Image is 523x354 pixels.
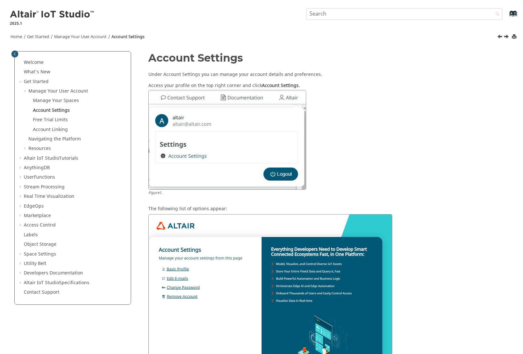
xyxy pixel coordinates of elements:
[10,34,22,40] a: Home
[24,289,59,296] a: Contact Support
[24,279,59,286] span: Altair IoT Studio
[19,251,24,258] span: Expand Space Settings
[19,59,127,296] ul: Table of Contents
[24,231,38,238] a: Labels
[499,13,514,20] a: Go to index terms page
[19,165,24,171] span: Expand AnythingDB
[24,203,44,210] a: EdgeOps
[24,212,51,219] a: Marketplace
[24,68,50,75] a: What's New
[159,190,161,196] span: 1
[33,97,79,104] a: Manage Your Spaces
[23,88,28,95] span: Collapse Manage Your User Account
[1,28,522,43] nav: Tools
[24,59,44,66] a: Welcome
[19,222,24,229] span: Expand Access Control
[19,260,24,267] span: Expand Utility Belt
[19,193,24,200] span: Expand Real Time Visualization
[498,34,503,41] a: Previous topic: Manage Your Spaces
[148,190,162,196] span: Figure
[148,90,306,190] img: account_settings.png
[306,8,502,20] input: Search query
[24,241,56,248] a: Object Storage
[24,222,56,229] a: Access Control
[512,33,517,41] button: Print this page
[262,82,299,89] span: Account Settings
[148,81,300,89] span: Access your profile on the top right corner and click .
[34,174,55,181] span: Functions
[24,184,65,190] a: Stream Processing
[10,9,95,20] img: Altair IoT Studio
[161,190,162,196] span: .
[487,8,505,21] button: Search
[24,279,89,286] a: Altair IoT StudioSpecifications
[33,116,68,123] a: Free Trial Limits
[19,174,24,181] span: Expand UserFunctions
[24,174,55,181] a: UserFunctions
[54,34,107,40] a: Manage Your User Account
[24,155,59,162] span: Altair IoT Studio
[10,21,95,26] p: 2025.1
[148,52,509,64] h1: Account Settings
[504,34,510,41] a: Next topic: Free Trial Limits
[19,270,24,276] span: Expand Developers Documentation
[24,251,56,258] a: Space Settings
[19,79,24,85] span: Collapse Get Started
[148,71,509,78] p: Under Account Settings you can manage your account details and preferences.
[24,260,46,267] a: Utility Belt
[112,34,144,40] a: Account Settings
[28,88,88,95] a: Manage Your User Account
[19,280,24,286] span: Expand Altair IoT StudioSpecifications
[23,145,28,152] span: Expand Resources
[24,270,83,276] a: Developers Documentation
[24,155,78,162] a: Altair IoT StudioTutorials
[19,155,24,162] span: Expand Altair IoT StudioTutorials
[19,184,24,190] span: Expand Stream Processing
[24,164,50,171] a: AnythingDB
[28,136,81,142] a: Navigating the Platform
[33,126,68,133] a: Account Linking
[33,107,70,114] a: Account Settings
[19,203,24,210] span: Expand EdgeOps
[24,78,49,85] a: Get Started
[24,193,74,200] a: Real Time Visualization
[28,145,51,152] a: Resources
[11,51,18,57] button: Toggle publishing table of content
[27,34,49,40] a: Get Started
[19,213,24,219] span: Expand Marketplace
